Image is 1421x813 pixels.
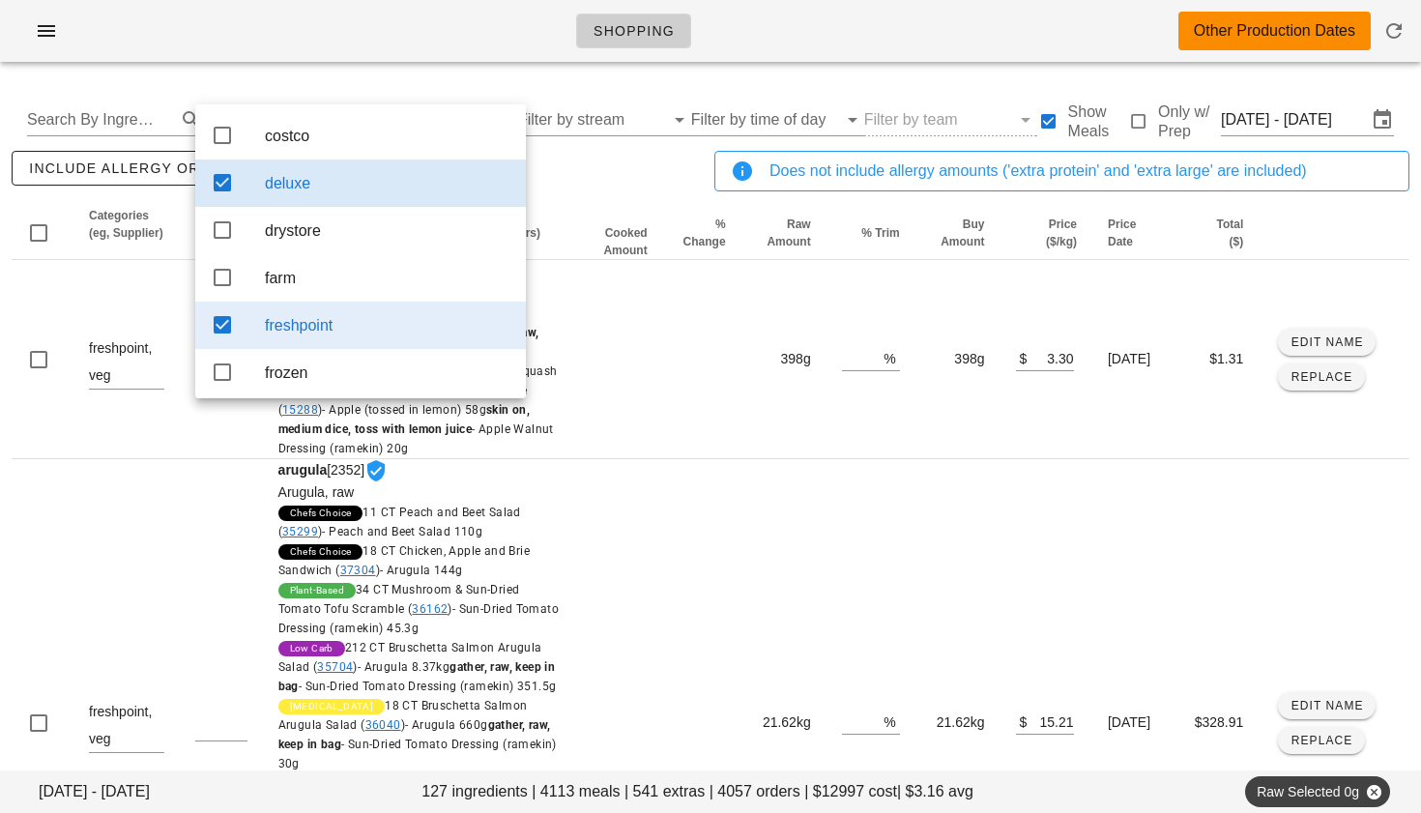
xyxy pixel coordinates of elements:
th: Raw Amount: Not sorted. Activate to sort ascending. [741,207,826,260]
span: Low Carb [290,641,333,656]
div: Does not include allergy amounts ('extra protein' and 'extra large' are included) [769,160,1393,183]
button: include allergy orders [12,151,258,186]
span: Shopping [593,23,675,39]
span: % Change [683,218,726,248]
td: [DATE] [1092,260,1171,459]
a: 35704 [317,660,353,674]
span: Edit Name [1290,335,1364,349]
div: frozen [265,363,510,382]
div: $ [1016,345,1028,370]
span: 18 CT Chicken, Apple and Brie Sandwich ( ) [278,544,530,577]
span: Replace [1290,370,1353,384]
button: Edit Name [1278,692,1376,719]
th: Categories (eg, Supplier): Not sorted. Activate to sort ascending. [73,207,180,260]
span: - Arugula 144g [380,564,463,577]
span: - Peach and Beet Salad 110g [322,525,482,538]
span: Chefs Choice [290,544,352,560]
span: - Arugula 8.37kg [278,660,556,693]
div: Other Production Dates [1194,19,1355,43]
div: farm [265,269,510,287]
span: Edit Name [1290,699,1364,712]
span: $328.91 [1195,714,1244,730]
span: Price Date [1108,218,1136,248]
span: Raw Selected 0g [1257,776,1378,807]
th: Notes (eg, SKU): Not sorted. Activate to sort ascending. [180,207,263,260]
span: Categories (eg, Supplier) [89,209,163,240]
div: $ [1016,709,1028,734]
span: 34 CT Mushroom & Sun-Dried Tomato Tofu Scramble ( ) [278,583,559,635]
th: Price Date: Not sorted. Activate to sort ascending. [1092,207,1171,260]
button: Replace [1278,363,1364,391]
span: 212 CT Bruschetta Salmon Arugula Salad ( ) [278,641,557,693]
span: % Trim [861,226,899,240]
span: Plant-Based [290,583,344,598]
a: 36040 [365,718,401,732]
th: Total ($): Not sorted. Activate to sort ascending. [1171,207,1259,260]
div: Filter by time of day [691,104,864,135]
span: Chefs Choice [290,506,352,521]
th: % Change: Not sorted. Activate to sort ascending. [663,207,741,260]
span: - Sun-Dried Tomato Dressing (ramekin) 351.5g [299,680,557,693]
a: 37304 [340,564,376,577]
th: Price ($/kg): Not sorted. Activate to sort ascending. [1000,207,1092,260]
div: % [884,709,899,734]
span: - Sun-Dried Tomato Dressing (ramekin) 30g [278,738,557,770]
span: - Apple (tossed in lemon) 58g [278,403,531,436]
td: 398g [741,260,826,459]
th: Buy Amount: Not sorted. Activate to sort ascending. [915,207,1000,260]
div: % [884,345,899,370]
div: costco [265,127,510,145]
label: Show Meals [1068,102,1128,141]
button: Close [1365,783,1382,800]
span: Price ($/kg) [1046,218,1077,248]
span: [MEDICAL_DATA] [290,699,374,714]
span: Cooked Amount [603,226,647,257]
a: 36162 [412,602,448,616]
div: freshpoint [265,316,510,334]
span: Total ($) [1216,218,1243,248]
div: deluxe [265,174,510,192]
button: Edit Name [1278,329,1376,356]
th: % Trim: Not sorted. Activate to sort ascending. [826,207,915,260]
a: Shopping [576,14,691,48]
span: | $3.16 avg [897,780,973,803]
span: Buy Amount [941,218,984,248]
span: 2 CT Cranberry & Butternut Squash Chicken Salad with Apple Walnut Vinaigrette ( ) [278,364,558,455]
div: Filter by stream [518,104,691,135]
span: Raw Amount [767,218,810,248]
span: - Arugula 660g [278,718,551,751]
td: 398g [915,260,1000,459]
span: Replace [1290,734,1353,747]
span: $1.31 [1209,351,1243,366]
a: 15288 [282,403,318,417]
div: drystore [265,221,510,240]
button: Replace [1278,727,1364,754]
a: 35299 [282,525,318,538]
span: Arugula, raw [278,484,355,500]
span: 18 CT Bruschetta Salmon Arugula Salad ( ) [278,699,557,770]
span: 11 CT Peach and Beet Salad ( ) [278,506,521,538]
span: include allergy orders [28,160,242,176]
label: Only w/ Prep [1158,102,1221,141]
th: Cooked Amount: Not sorted. Activate to sort ascending. [575,207,663,260]
strong: arugula [278,462,328,478]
